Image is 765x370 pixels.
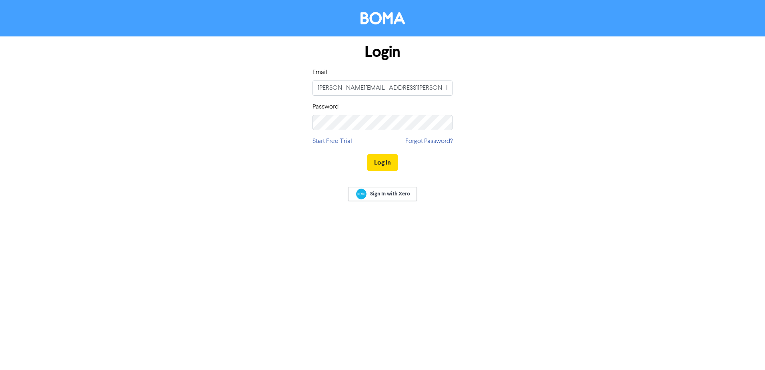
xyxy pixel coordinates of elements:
[312,43,453,61] h1: Login
[360,12,405,24] img: BOMA Logo
[370,190,410,197] span: Sign In with Xero
[405,137,453,146] a: Forgot Password?
[348,187,417,201] a: Sign In with Xero
[312,68,327,77] label: Email
[356,189,366,199] img: Xero logo
[312,137,352,146] a: Start Free Trial
[312,102,338,112] label: Password
[367,154,398,171] button: Log In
